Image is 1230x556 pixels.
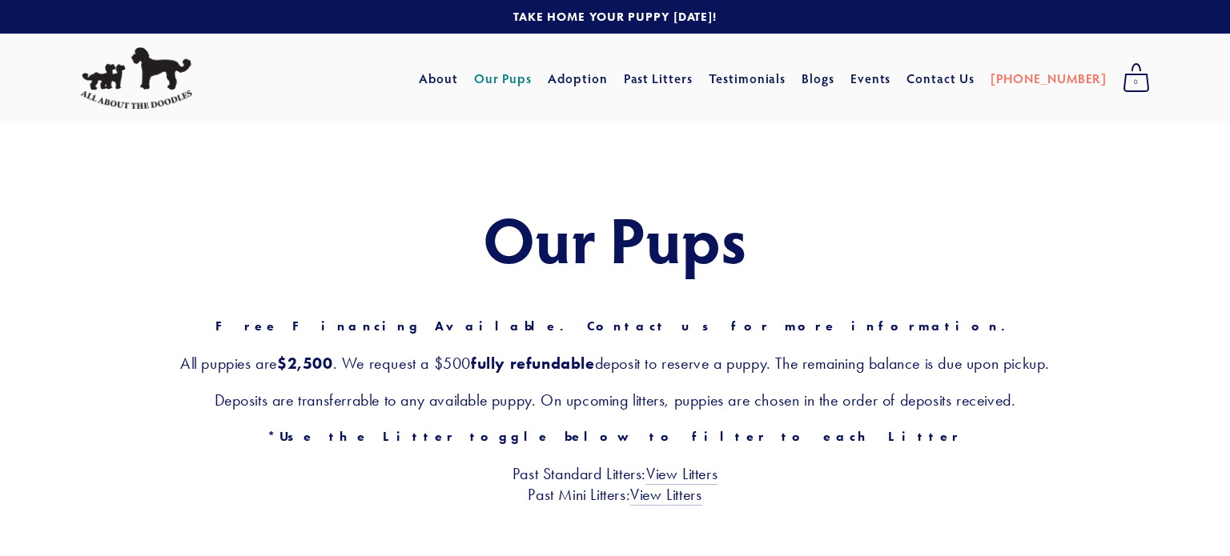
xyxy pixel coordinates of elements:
a: Blogs [802,64,834,93]
a: Testimonials [709,64,786,93]
strong: Free Financing Available. Contact us for more information. [215,318,1015,334]
a: About [419,64,458,93]
strong: $2,500 [277,354,333,373]
h3: All puppies are . We request a $500 deposit to reserve a puppy. The remaining balance is due upon... [80,353,1150,374]
h3: Past Standard Litters: Past Mini Litters: [80,463,1150,505]
a: Our Pups [474,64,533,93]
h3: Deposits are transferrable to any available puppy. On upcoming litters, puppies are chosen in the... [80,390,1150,410]
a: Past Litters [624,70,693,86]
a: Adoption [548,64,608,93]
a: View Litters [646,464,717,485]
a: [PHONE_NUMBER] [991,64,1107,93]
h1: Our Pups [80,203,1150,274]
a: Events [850,64,891,93]
strong: *Use the Litter toggle below to filter to each Litter [267,429,962,444]
a: 0 items in cart [1115,58,1158,98]
img: All About The Doodles [80,47,192,110]
span: 0 [1123,72,1150,93]
strong: fully refundable [471,354,595,373]
a: View Litters [630,485,701,506]
a: Contact Us [906,64,975,93]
